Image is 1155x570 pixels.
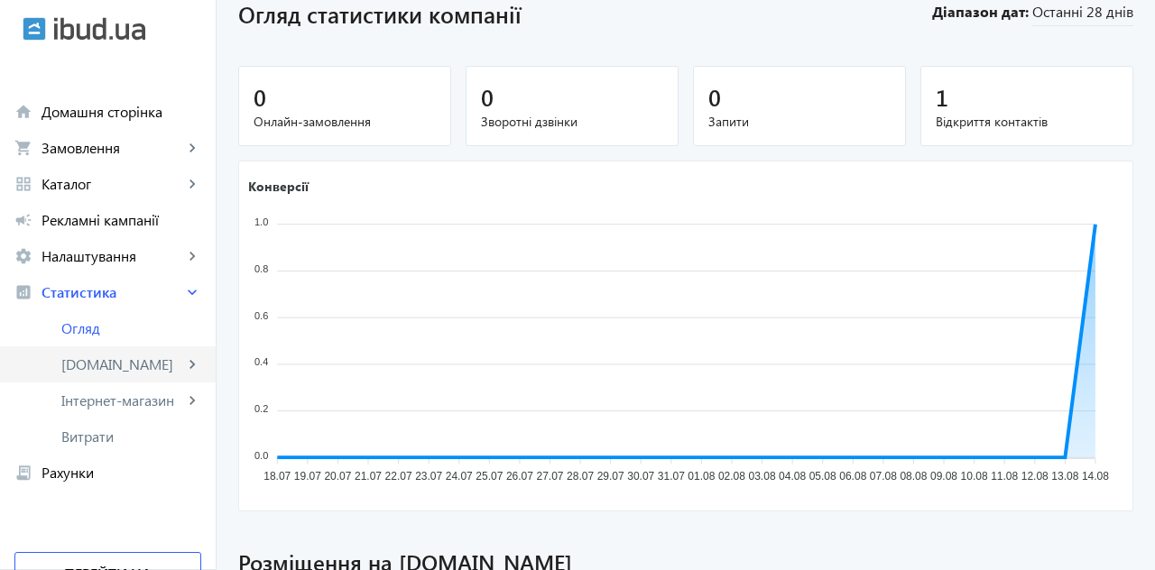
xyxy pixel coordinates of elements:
span: 0 [708,82,721,112]
tspan: 24.07 [446,470,473,483]
span: Рахунки [42,464,201,482]
img: ibud.svg [23,17,46,41]
tspan: 18.07 [263,470,291,483]
tspan: 28.07 [567,470,594,483]
span: Інтернет-магазин [61,391,183,409]
tspan: 1.0 [254,216,268,227]
img: ibud_text.svg [54,17,145,41]
mat-icon: keyboard_arrow_right [183,283,201,301]
tspan: 12.08 [1021,470,1049,483]
mat-icon: settings [14,247,32,265]
span: Онлайн-замовлення [254,113,436,131]
span: Зворотні дзвінки [481,113,663,131]
mat-icon: campaign [14,211,32,229]
tspan: 06.08 [839,470,866,483]
text: Конверсії [248,177,310,194]
tspan: 0.2 [254,403,268,414]
mat-icon: keyboard_arrow_right [183,247,201,265]
tspan: 0.4 [254,356,268,367]
mat-icon: home [14,103,32,121]
mat-icon: receipt_long [14,464,32,482]
tspan: 26.07 [506,470,533,483]
span: Налаштування [42,247,183,265]
span: Замовлення [42,139,183,157]
span: Домашня сторінка [42,103,201,121]
span: Статистика [42,283,183,301]
tspan: 01.08 [688,470,715,483]
span: 0 [481,82,494,112]
tspan: 05.08 [809,470,836,483]
tspan: 07.08 [870,470,897,483]
mat-icon: grid_view [14,175,32,193]
b: Діапазон дат: [929,2,1029,22]
tspan: 03.08 [749,470,776,483]
tspan: 31.07 [658,470,685,483]
span: Каталог [42,175,183,193]
tspan: 20.07 [324,470,351,483]
tspan: 27.07 [536,470,563,483]
tspan: 09.08 [930,470,957,483]
span: Рекламні кампанії [42,211,201,229]
span: 1 [936,82,948,112]
tspan: 0.6 [254,309,268,320]
tspan: 19.07 [294,470,321,483]
tspan: 21.07 [355,470,382,483]
span: Витрати [61,427,201,446]
mat-icon: shopping_cart [14,139,32,157]
mat-icon: keyboard_arrow_right [183,391,201,409]
span: Відкриття контактів [936,113,1118,131]
tspan: 30.07 [627,470,654,483]
tspan: 23.07 [415,470,442,483]
tspan: 29.07 [597,470,624,483]
tspan: 02.08 [718,470,745,483]
mat-icon: analytics [14,283,32,301]
span: Запити [708,113,891,131]
mat-icon: keyboard_arrow_right [183,139,201,157]
tspan: 0.8 [254,263,268,274]
span: [DOMAIN_NAME] [61,355,183,373]
tspan: 0.0 [254,449,268,460]
mat-icon: keyboard_arrow_right [183,355,201,373]
mat-icon: keyboard_arrow_right [183,175,201,193]
tspan: 10.08 [961,470,988,483]
tspan: 25.07 [476,470,503,483]
span: Огляд [61,319,201,337]
tspan: 13.08 [1051,470,1078,483]
tspan: 08.08 [900,470,927,483]
tspan: 14.08 [1082,470,1109,483]
tspan: 04.08 [779,470,806,483]
tspan: 22.07 [385,470,412,483]
tspan: 11.08 [991,470,1018,483]
span: 0 [254,82,266,112]
span: Останні 28 днів [1032,2,1133,26]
